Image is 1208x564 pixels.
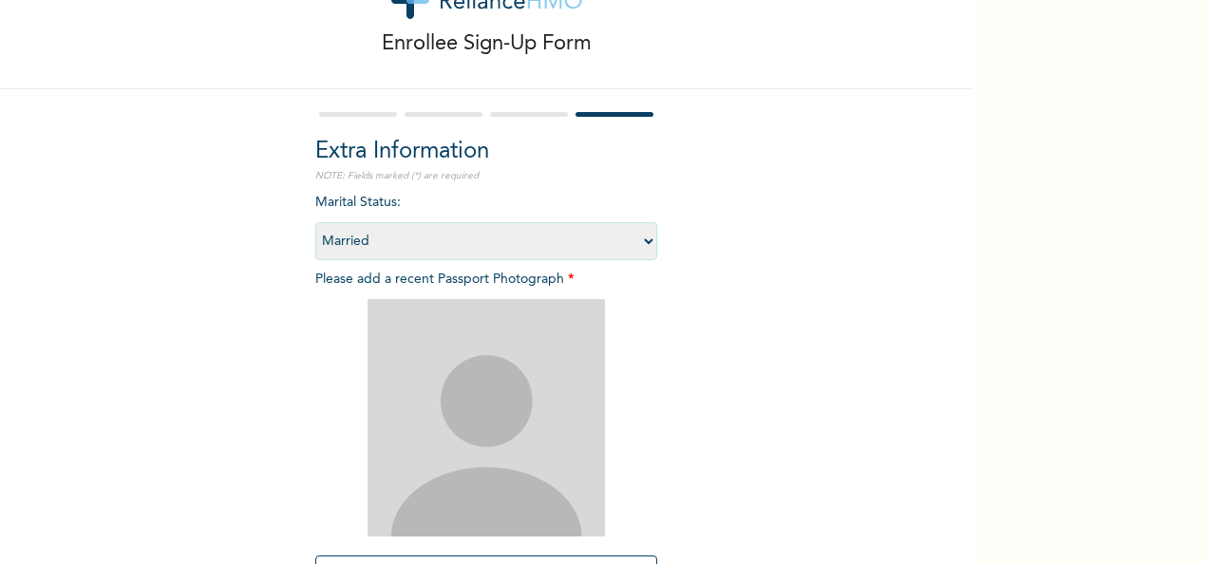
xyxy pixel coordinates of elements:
[368,299,605,536] img: Crop
[315,169,657,183] p: NOTE: Fields marked (*) are required
[382,28,592,60] p: Enrollee Sign-Up Form
[315,196,657,248] span: Marital Status :
[315,135,657,169] h2: Extra Information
